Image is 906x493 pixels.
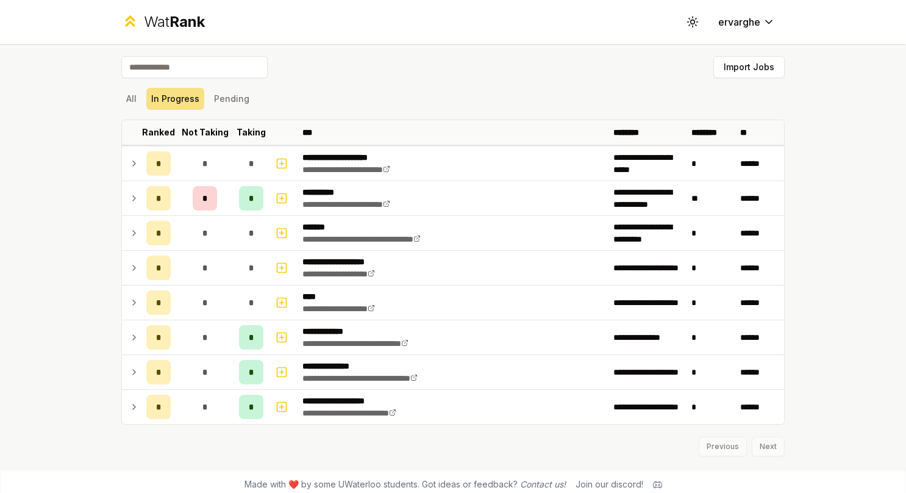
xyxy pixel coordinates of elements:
[520,479,566,489] a: Contact us!
[244,478,566,491] span: Made with ❤️ by some UWaterloo students. Got ideas or feedback?
[121,12,205,32] a: WatRank
[182,126,229,139] p: Not Taking
[209,88,254,110] button: Pending
[142,126,175,139] p: Ranked
[713,56,785,78] button: Import Jobs
[121,88,141,110] button: All
[708,11,785,33] button: ervarghe
[237,126,266,139] p: Taking
[718,15,760,29] span: ervarghe
[169,13,205,31] span: Rank
[146,88,204,110] button: In Progress
[144,12,205,32] div: Wat
[576,478,643,491] div: Join our discord!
